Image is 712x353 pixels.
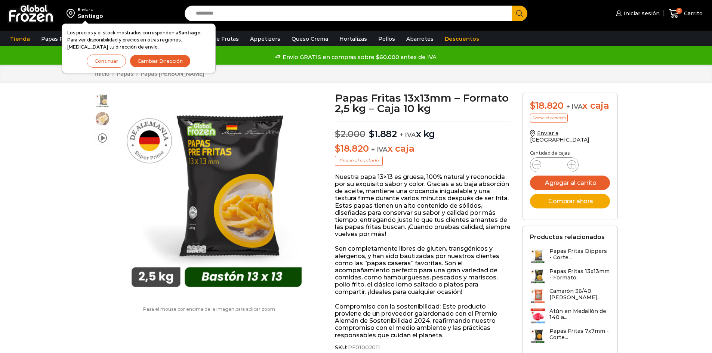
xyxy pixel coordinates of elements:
span: Iniciar sesión [622,10,660,17]
a: Pulpa de Frutas [192,32,243,46]
span: PF01002011 [347,344,380,351]
p: Precio al contado [335,156,383,165]
a: Abarrotes [403,32,437,46]
p: Cantidad de cajas [530,151,610,156]
span: 13×13 [95,111,110,126]
a: Appetizers [246,32,284,46]
a: Atún en Medallón de 140 a... [530,308,610,324]
bdi: 1.882 [369,128,397,139]
button: Search button [512,6,527,21]
span: $ [335,143,340,154]
a: Hortalizas [336,32,371,46]
p: x caja [335,143,511,154]
h3: Papas Fritas Dippers - Corte... [549,248,610,261]
span: $ [530,100,536,111]
bdi: 18.820 [335,143,369,154]
img: 13-x-13-2kg [114,93,319,298]
span: $ [369,128,375,139]
a: Papas Fritas 13x13mm - Formato... [530,268,610,284]
a: Descuentos [441,32,483,46]
span: + IVA [371,146,388,153]
a: Papas [116,70,134,77]
span: $ [335,128,340,139]
a: Tienda [6,32,34,46]
a: Queso Crema [288,32,332,46]
nav: Breadcrumb [95,70,204,77]
a: Pollos [375,32,399,46]
div: x caja [530,100,610,111]
button: Agregar al carrito [530,176,610,190]
p: Los precios y el stock mostrados corresponden a . Para ver disponibilidad y precios en otras regi... [67,29,210,51]
a: Inicio [95,70,110,77]
span: 0 [676,8,682,14]
h1: Papas Fritas 13x13mm – Formato 2,5 kg – Caja 10 kg [335,93,511,114]
span: SKU: [335,344,511,351]
span: + IVA [566,103,583,110]
button: Continuar [87,55,126,68]
div: 1 / 3 [114,93,319,298]
p: Nuestra papa 13×13 es gruesa, 100% natural y reconocida por su exquisito sabor y color. Gracias a... [335,173,511,238]
input: Product quantity [547,160,561,170]
a: 0 Carrito [667,5,705,22]
p: Son completamente libres de gluten, transgénicos y alérgenos, y han sido bautizadas por nuestros ... [335,245,511,295]
a: Iniciar sesión [614,6,660,21]
p: Pasa el mouse por encima de la imagen para aplicar zoom [95,307,324,312]
h2: Productos relacionados [530,233,605,241]
span: + IVA [400,131,416,139]
p: Compromiso con la sostenibilidad: Este producto proviene de un proveedor galardonado con el Premi... [335,303,511,339]
a: Papas Fritas [37,32,79,46]
h3: Atún en Medallón de 140 a... [549,308,610,321]
a: Camarón 36/40 [PERSON_NAME]... [530,288,610,304]
a: Papas Fritas 7x7mm - Corte... [530,328,610,344]
a: Papas [PERSON_NAME] [140,70,204,77]
button: Cambiar Dirección [130,55,191,68]
span: 13-x-13-2kg [95,93,110,108]
a: Papas Fritas Dippers - Corte... [530,248,610,264]
bdi: 18.820 [530,100,564,111]
span: Carrito [682,10,703,17]
img: address-field-icon.svg [67,7,78,20]
div: Santiago [78,12,103,20]
a: Enviar a [GEOGRAPHIC_DATA] [530,130,590,143]
h3: Papas Fritas 13x13mm - Formato... [549,268,610,281]
strong: Santiago [178,30,201,35]
p: x kg [335,121,511,140]
div: Enviar a [78,7,103,12]
h3: Camarón 36/40 [PERSON_NAME]... [549,288,610,301]
p: Precio al contado [530,114,568,123]
bdi: 2.000 [335,128,366,139]
button: Comprar ahora [530,194,610,208]
h3: Papas Fritas 7x7mm - Corte... [549,328,610,341]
